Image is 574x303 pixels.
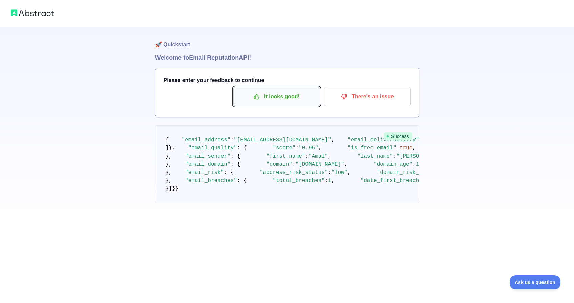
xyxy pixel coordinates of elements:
span: "first_name" [266,153,305,159]
span: , [331,178,335,184]
span: "low" [331,169,347,176]
span: "[PERSON_NAME]" [396,153,445,159]
span: Success [384,132,412,140]
span: 1 [328,178,332,184]
span: "0.95" [299,145,318,151]
button: There's an issue [324,87,411,106]
span: { [166,137,169,143]
p: There's an issue [329,91,406,102]
p: It looks good! [238,91,315,102]
span: "address_risk_status" [260,169,328,176]
span: "is_free_email" [347,145,396,151]
span: : [328,169,332,176]
span: 10993 [416,161,432,167]
span: : { [231,161,240,167]
span: "[DOMAIN_NAME]" [296,161,344,167]
span: : [325,178,328,184]
span: , [344,161,348,167]
span: "domain_age" [374,161,412,167]
h3: Please enter your feedback to continue [164,76,411,84]
span: : [396,145,400,151]
span: "email_risk" [185,169,224,176]
span: "email_deliverability" [347,137,419,143]
span: : [296,145,299,151]
span: : { [237,145,247,151]
span: "email_domain" [185,161,230,167]
span: "email_quality" [188,145,237,151]
span: : [305,153,309,159]
span: "date_first_breached" [361,178,429,184]
h1: Welcome to Email Reputation API! [155,53,419,62]
span: "last_name" [357,153,393,159]
span: , [331,137,335,143]
iframe: Toggle Customer Support [510,275,560,289]
span: "[EMAIL_ADDRESS][DOMAIN_NAME]" [234,137,331,143]
span: , [412,145,416,151]
span: "email_breaches" [185,178,237,184]
img: Abstract logo [11,8,54,18]
span: "total_breaches" [273,178,325,184]
span: "score" [273,145,295,151]
span: "email_address" [182,137,231,143]
span: "Amal" [309,153,328,159]
span: "domain" [266,161,292,167]
span: , [328,153,332,159]
span: : [231,137,234,143]
h1: 🚀 Quickstart [155,27,419,53]
button: It looks good! [233,87,320,106]
span: : [393,153,397,159]
span: , [318,145,322,151]
span: : [412,161,416,167]
span: : { [231,153,240,159]
span: : { [224,169,234,176]
span: true [400,145,412,151]
span: "email_sender" [185,153,230,159]
span: , [347,169,351,176]
span: : { [237,178,247,184]
span: "domain_risk_status" [377,169,442,176]
span: : [292,161,296,167]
